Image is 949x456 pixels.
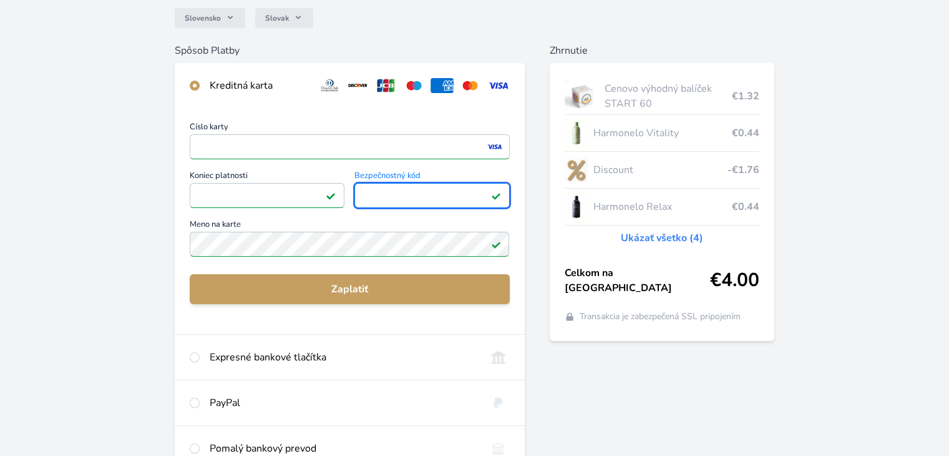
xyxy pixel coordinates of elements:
[374,78,397,93] img: jcb.svg
[318,78,341,93] img: diners.svg
[732,89,759,104] span: €1.32
[360,187,504,204] iframe: Iframe pre bezpečnostný kód
[550,43,774,58] h6: Zhrnutie
[326,191,336,201] img: Pole je platné
[190,221,509,232] span: Meno na karte
[487,395,510,410] img: paypal.svg
[190,274,509,304] button: Zaplatiť
[580,310,741,323] span: Transakcia je zabezpečená SSL pripojením
[728,162,759,177] span: -€1.76
[565,265,710,295] span: Celkom na [GEOGRAPHIC_DATA]
[732,126,759,141] span: €0.44
[491,191,501,201] img: Pole je platné
[565,154,588,186] img: discount-lo.png
[210,350,476,365] div: Expresné bankové tlačítka
[190,172,344,183] span: Koniec platnosti
[185,13,221,23] span: Slovensko
[710,269,759,292] span: €4.00
[487,350,510,365] img: onlineBanking_SK.svg
[200,282,499,297] span: Zaplatiť
[255,8,313,28] button: Slovak
[190,123,509,134] span: Číslo karty
[354,172,509,183] span: Bezpečnostný kód
[195,187,339,204] iframe: Iframe pre deň vypršania platnosti
[593,126,731,141] span: Harmonelo Vitality
[487,78,510,93] img: visa.svg
[175,8,245,28] button: Slovensko
[195,138,504,156] iframe: Iframe pre číslo karty
[210,395,476,410] div: PayPal
[486,141,503,152] img: visa
[190,232,509,257] input: Meno na kartePole je platné
[565,191,588,222] img: CLEAN_RELAX_se_stinem_x-lo.jpg
[565,81,600,112] img: start.jpg
[459,78,482,93] img: mc.svg
[732,199,759,214] span: €0.44
[487,441,510,456] img: bankTransfer_IBAN.svg
[593,162,727,177] span: Discount
[321,190,338,201] img: Koniec platnosti
[210,78,308,93] div: Kreditná karta
[175,43,524,58] h6: Spôsob Platby
[402,78,426,93] img: maestro.svg
[491,239,501,249] img: Pole je platné
[593,199,731,214] span: Harmonelo Relax
[210,441,476,456] div: Pomalý bankový prevod
[265,13,289,23] span: Slovak
[565,117,588,149] img: CLEAN_VITALITY_se_stinem_x-lo.jpg
[605,81,731,111] span: Cenovo výhodný balíček START 60
[621,230,703,245] a: Ukázať všetko (4)
[346,78,369,93] img: discover.svg
[431,78,454,93] img: amex.svg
